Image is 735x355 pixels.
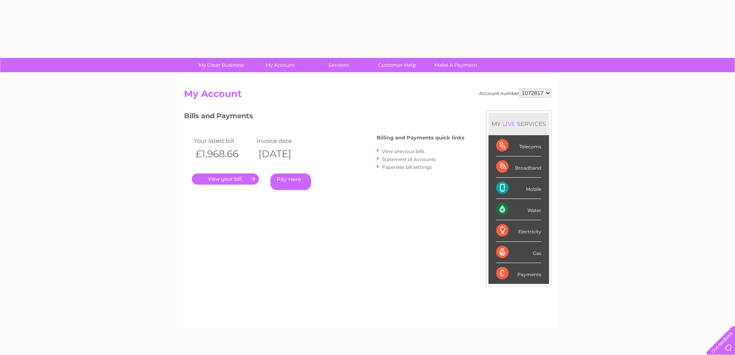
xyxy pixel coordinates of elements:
th: [DATE] [255,146,318,162]
a: Statement of Accounts [382,156,436,162]
div: Mobile [496,178,541,199]
div: Broadband [496,156,541,178]
td: Your latest bill [192,136,255,146]
a: My Account [248,58,312,72]
div: Telecoms [496,135,541,156]
div: MY SERVICES [488,113,549,135]
div: Electricity [496,220,541,241]
a: Make A Payment [424,58,488,72]
h4: Billing and Payments quick links [377,135,465,141]
h3: Bills and Payments [184,110,465,124]
div: Water [496,199,541,220]
a: Customer Help [365,58,429,72]
a: Paperless bill settings [382,164,432,170]
a: Pay Here [270,173,311,190]
a: My Clear Business [189,58,253,72]
h2: My Account [184,88,551,103]
a: View previous bills [382,148,424,154]
div: LIVE [501,120,517,127]
a: Services [307,58,370,72]
div: Payments [496,263,541,284]
a: . [192,173,259,185]
div: Gas [496,242,541,263]
td: Invoice date [255,136,318,146]
th: £1,968.66 [192,146,255,162]
div: Account number [479,88,551,98]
